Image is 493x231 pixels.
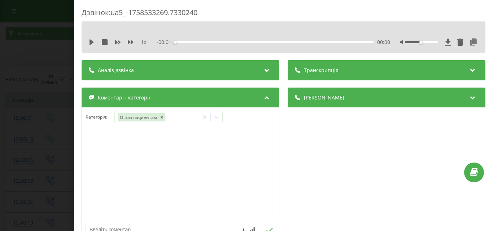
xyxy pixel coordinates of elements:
[98,67,134,74] span: Аналіз дзвінка
[304,67,339,74] span: Транскрипція
[157,39,175,46] span: - 00:01
[174,41,176,44] div: Accessibility label
[377,39,390,46] span: 00:00
[141,39,146,46] span: 1 x
[419,41,422,44] div: Accessibility label
[98,94,150,101] span: Коментарі і категорії
[117,113,158,121] div: Отказ пациентам
[158,113,165,121] div: Remove Отказ пациентам
[82,8,485,22] div: Дзвінок : ua5_-1758533269.7330240
[86,115,114,120] h4: Категорія :
[304,94,344,101] span: [PERSON_NAME]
